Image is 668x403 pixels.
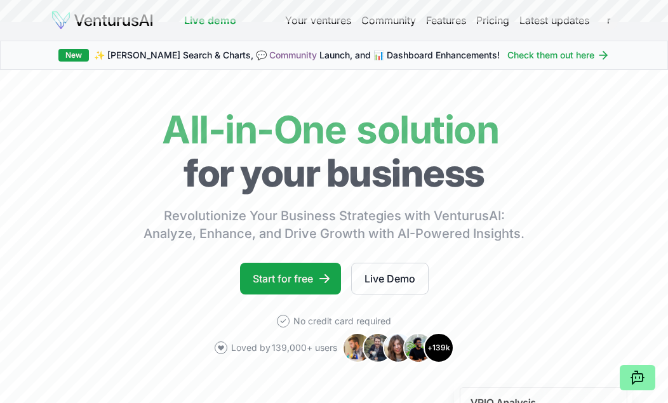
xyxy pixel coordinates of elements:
[599,11,617,29] button: r
[269,50,317,60] a: Community
[507,49,610,62] a: Check them out here
[342,333,373,363] img: Avatar 1
[58,49,89,62] div: New
[94,49,500,62] span: ✨ [PERSON_NAME] Search & Charts, 💬 Launch, and 📊 Dashboard Enhancements!
[383,333,413,363] img: Avatar 3
[363,333,393,363] img: Avatar 2
[403,333,434,363] img: Avatar 4
[351,263,429,294] a: Live Demo
[240,263,341,294] a: Start for free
